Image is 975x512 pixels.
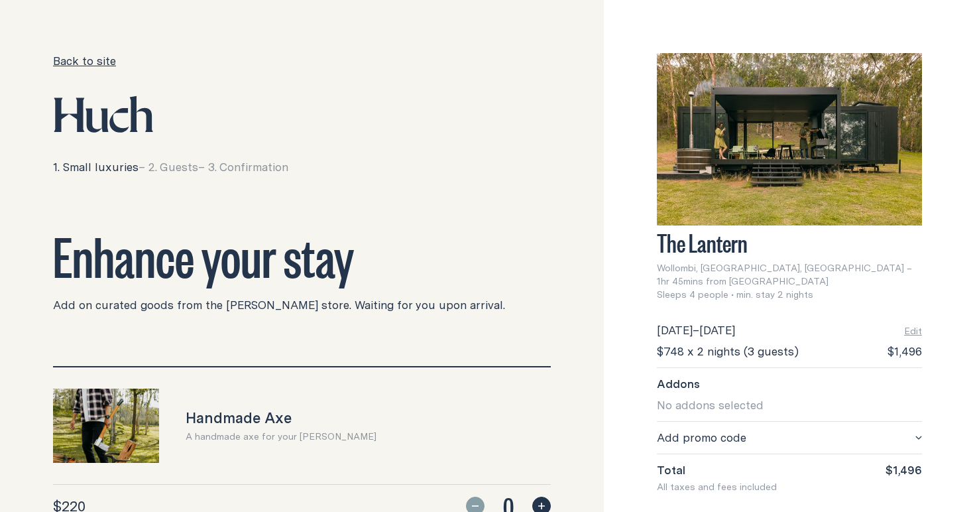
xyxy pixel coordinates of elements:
[53,297,551,313] p: Add on curated goods from the [PERSON_NAME] store. Waiting for you upon arrival.
[657,344,799,359] span: $748 x 2 nights (3 guests)
[888,344,922,359] span: $1,496
[139,159,145,175] span: –
[53,53,116,69] a: Back to site
[886,462,922,478] span: $1,496
[208,159,288,175] span: 3. Confirmation
[657,430,746,446] span: Add promo code
[699,322,735,338] span: [DATE]
[53,228,551,281] h2: Enhance your stay
[53,389,159,463] img: 2a31b24e-2857-42ae-9b85-a8b17142b8d6.jpg
[186,409,376,427] h3: Handmade Axe
[657,397,764,413] span: No addons selected
[657,261,922,288] span: Wollombi, [GEOGRAPHIC_DATA], [GEOGRAPHIC_DATA] – 1hr 45mins from [GEOGRAPHIC_DATA]
[657,322,693,338] span: [DATE]
[657,233,922,251] h3: The Lantern
[657,480,777,493] span: All taxes and fees included
[657,376,700,392] span: Addons
[657,462,685,478] span: Total
[657,430,922,446] button: Add promo code
[186,430,376,443] p: A handmade axe for your [PERSON_NAME]
[198,159,205,175] span: –
[657,322,735,338] div: –
[657,288,813,301] span: Sleeps 4 people • min. stay 2 nights
[904,324,922,338] button: Edit
[148,159,198,175] span: 2. Guests
[53,159,139,175] span: 1. Small luxuries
